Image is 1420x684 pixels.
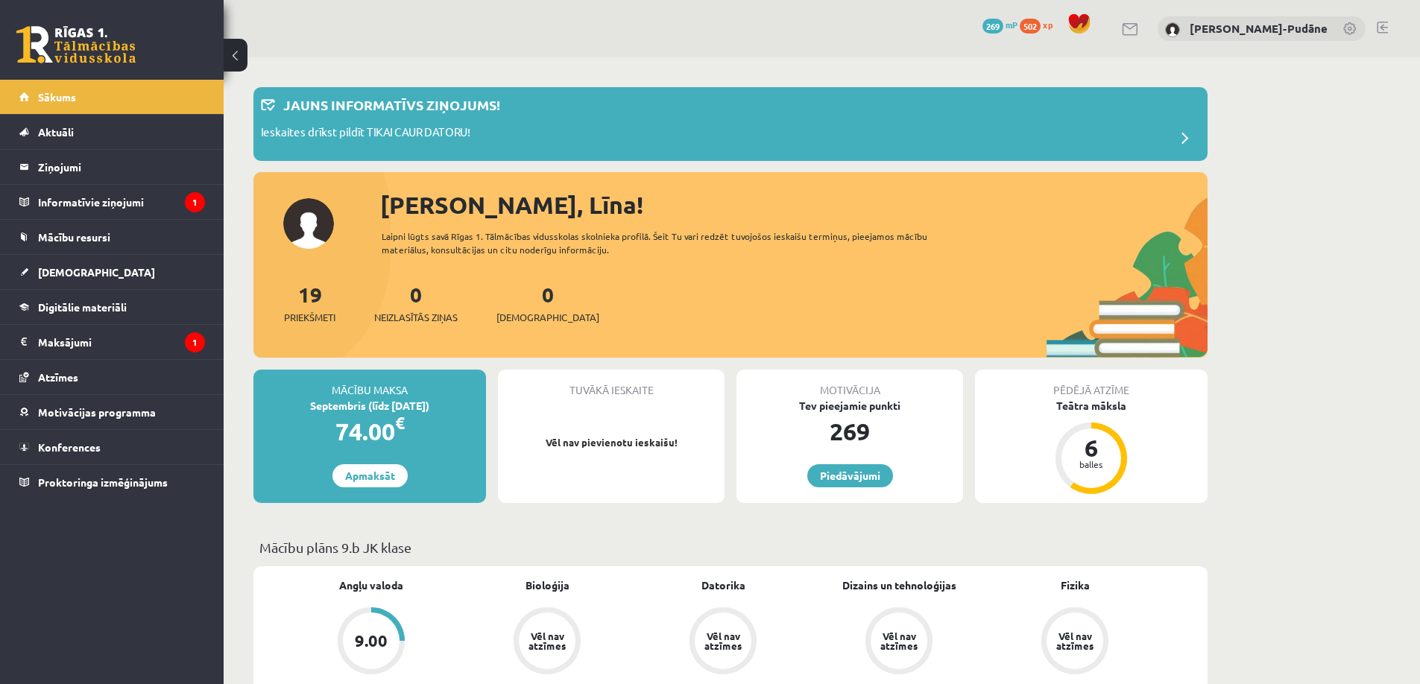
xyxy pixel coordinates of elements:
[1069,436,1114,460] div: 6
[253,398,486,414] div: Septembris (līdz [DATE])
[283,607,459,677] a: 9.00
[38,475,168,489] span: Proktoringa izmēģinājums
[19,80,205,114] a: Sākums
[987,607,1163,677] a: Vēl nav atzīmes
[19,290,205,324] a: Digitālie materiāli
[19,220,205,254] a: Mācību resursi
[355,633,388,649] div: 9.00
[736,370,963,398] div: Motivācija
[811,607,987,677] a: Vēl nav atzīmes
[380,187,1208,223] div: [PERSON_NAME], Līna!
[807,464,893,487] a: Piedāvājumi
[382,229,954,256] div: Laipni lūgts savā Rīgas 1. Tālmācības vidusskolas skolnieka profilā. Šeit Tu vari redzēt tuvojošo...
[1020,19,1060,31] a: 502 xp
[19,150,205,184] a: Ziņojumi
[505,435,717,450] p: Vēl nav pievienotu ieskaišu!
[38,370,78,384] span: Atzīmes
[19,325,205,359] a: Maksājumi1
[878,631,920,650] div: Vēl nav atzīmes
[975,398,1208,414] div: Teātra māksla
[38,90,76,104] span: Sākums
[19,255,205,289] a: [DEMOGRAPHIC_DATA]
[339,577,403,593] a: Angļu valoda
[332,464,408,487] a: Apmaksāt
[526,577,569,593] a: Bioloģija
[185,332,205,352] i: 1
[1061,577,1090,593] a: Fizika
[38,230,110,244] span: Mācību resursi
[395,412,405,434] span: €
[496,281,599,325] a: 0[DEMOGRAPHIC_DATA]
[38,440,101,454] span: Konferences
[16,26,136,63] a: Rīgas 1. Tālmācības vidusskola
[38,185,205,219] legend: Informatīvie ziņojumi
[975,398,1208,496] a: Teātra māksla 6 balles
[736,414,963,449] div: 269
[982,19,1017,31] a: 269 mP
[19,395,205,429] a: Motivācijas programma
[702,631,744,650] div: Vēl nav atzīmes
[374,310,458,325] span: Neizlasītās ziņas
[1165,22,1180,37] img: Līna Rodina-Pudāne
[38,300,127,314] span: Digitālie materiāli
[982,19,1003,34] span: 269
[496,310,599,325] span: [DEMOGRAPHIC_DATA]
[635,607,811,677] a: Vēl nav atzīmes
[19,465,205,499] a: Proktoringa izmēģinājums
[253,370,486,398] div: Mācību maksa
[38,325,205,359] legend: Maksājumi
[498,370,725,398] div: Tuvākā ieskaite
[253,414,486,449] div: 74.00
[185,192,205,212] i: 1
[38,150,205,184] legend: Ziņojumi
[261,124,470,145] p: Ieskaites drīkst pildīt TIKAI CAUR DATORU!
[19,430,205,464] a: Konferences
[38,265,155,279] span: [DEMOGRAPHIC_DATA]
[284,281,335,325] a: 19Priekšmeti
[736,398,963,414] div: Tev pieejamie punkti
[975,370,1208,398] div: Pēdējā atzīme
[261,95,1200,153] a: Jauns informatīvs ziņojums! Ieskaites drīkst pildīt TIKAI CAUR DATORU!
[1006,19,1017,31] span: mP
[259,537,1202,557] p: Mācību plāns 9.b JK klase
[842,577,956,593] a: Dizains un tehnoloģijas
[19,185,205,219] a: Informatīvie ziņojumi1
[1020,19,1041,34] span: 502
[1054,631,1096,650] div: Vēl nav atzīmes
[19,360,205,394] a: Atzīmes
[1043,19,1053,31] span: xp
[284,310,335,325] span: Priekšmeti
[701,577,745,593] a: Datorika
[1190,21,1328,36] a: [PERSON_NAME]-Pudāne
[38,125,74,139] span: Aktuāli
[19,115,205,149] a: Aktuāli
[283,95,500,115] p: Jauns informatīvs ziņojums!
[526,631,568,650] div: Vēl nav atzīmes
[374,281,458,325] a: 0Neizlasītās ziņas
[459,607,635,677] a: Vēl nav atzīmes
[1069,460,1114,469] div: balles
[38,405,156,419] span: Motivācijas programma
